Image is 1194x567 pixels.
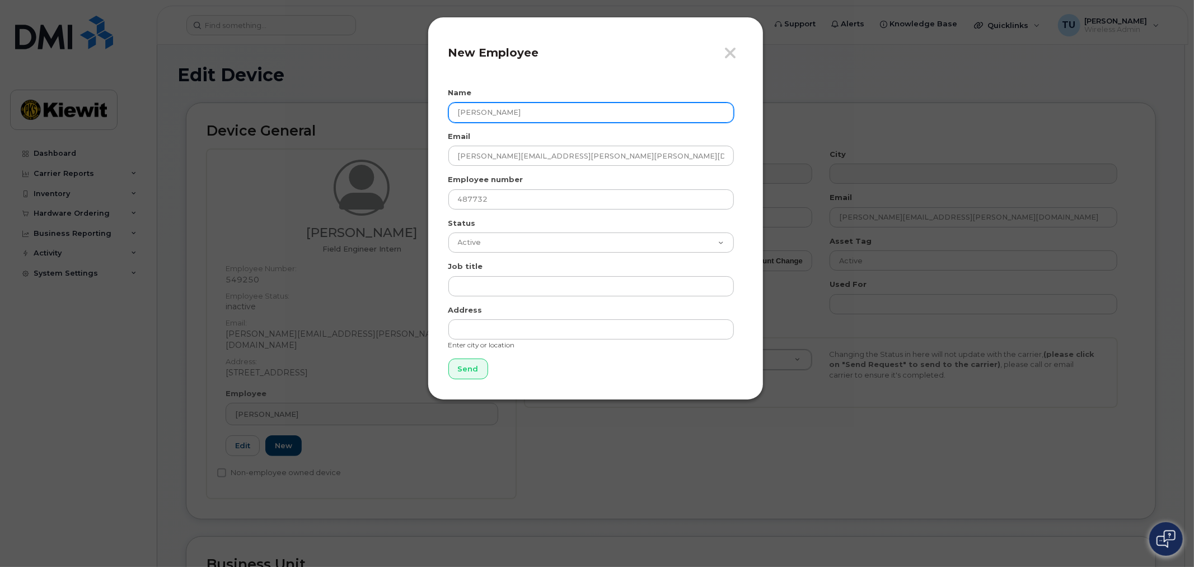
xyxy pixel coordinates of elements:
label: Job title [448,261,483,272]
small: Enter city or location [448,341,515,349]
label: Status [448,218,476,229]
label: Employee number [448,174,523,185]
label: Name [448,87,472,98]
input: Send [448,359,488,379]
label: Address [448,305,483,315]
label: Email [448,131,471,142]
h4: New Employee [448,46,743,59]
img: Open chat [1156,530,1176,548]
